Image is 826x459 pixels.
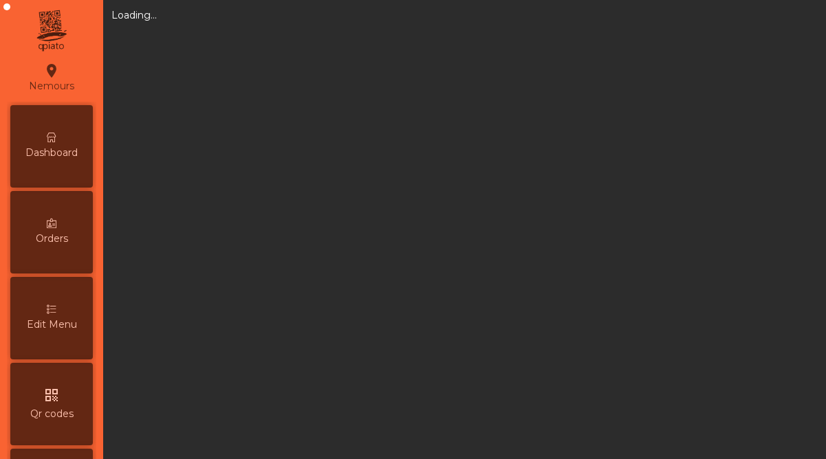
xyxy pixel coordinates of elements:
[43,387,60,403] i: qr_code
[25,146,78,160] span: Dashboard
[34,7,68,55] img: qpiato
[30,407,74,421] span: Qr codes
[36,232,68,246] span: Orders
[111,9,157,21] app-statistics: Loading...
[29,60,74,95] div: Nemours
[27,317,77,332] span: Edit Menu
[43,63,60,79] i: location_on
